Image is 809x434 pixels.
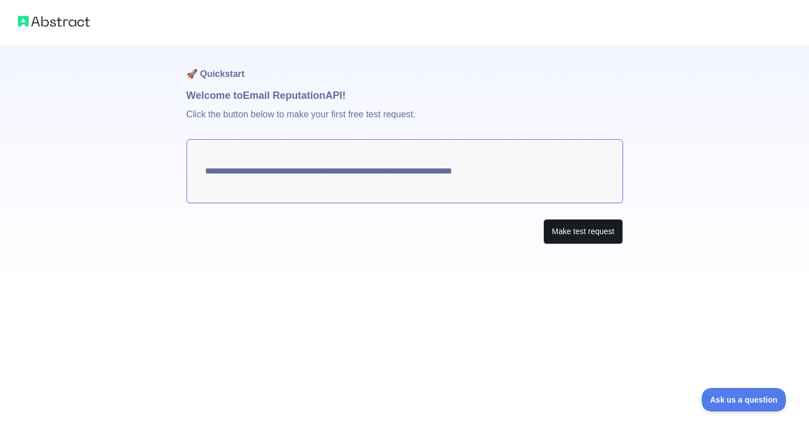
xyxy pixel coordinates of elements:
[187,45,623,88] h1: 🚀 Quickstart
[187,103,623,139] p: Click the button below to make your first free test request.
[702,388,787,412] iframe: Toggle Customer Support
[543,219,622,244] button: Make test request
[18,13,90,29] img: Abstract logo
[187,88,623,103] h1: Welcome to Email Reputation API!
